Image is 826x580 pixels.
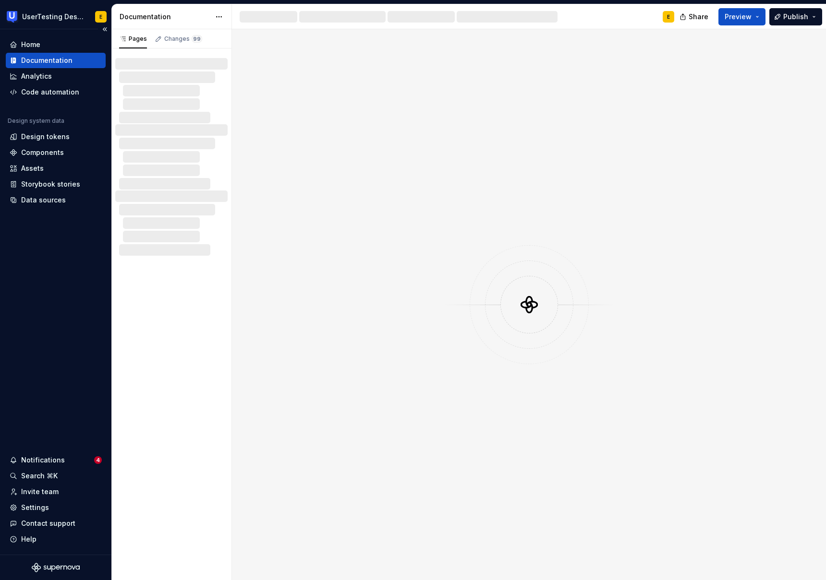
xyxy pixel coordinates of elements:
[689,12,708,22] span: Share
[21,195,66,205] div: Data sources
[21,71,52,81] div: Analytics
[6,192,106,208] a: Data sources
[22,12,84,22] div: UserTesting Design System
[21,87,79,97] div: Code automation
[21,40,40,49] div: Home
[6,484,106,499] a: Invite team
[6,468,106,484] button: Search ⌘K
[6,145,106,160] a: Components
[21,503,49,512] div: Settings
[6,532,106,547] button: Help
[6,452,106,468] button: Notifications4
[769,8,822,25] button: Publish
[667,13,670,21] div: E
[98,23,111,36] button: Collapse sidebar
[6,516,106,531] button: Contact support
[21,179,80,189] div: Storybook stories
[718,8,765,25] button: Preview
[6,500,106,515] a: Settings
[6,53,106,68] a: Documentation
[119,35,147,43] div: Pages
[21,487,59,497] div: Invite team
[120,12,210,22] div: Documentation
[21,519,75,528] div: Contact support
[21,471,58,481] div: Search ⌘K
[6,129,106,144] a: Design tokens
[675,8,715,25] button: Share
[21,455,65,465] div: Notifications
[6,37,106,52] a: Home
[21,148,64,157] div: Components
[21,132,70,142] div: Design tokens
[192,35,202,43] span: 99
[783,12,808,22] span: Publish
[8,117,64,125] div: Design system data
[6,69,106,84] a: Analytics
[7,11,18,23] img: 41adf70f-fc1c-4662-8e2d-d2ab9c673b1b.png
[94,456,102,464] span: 4
[2,6,109,27] button: UserTesting Design SystemE
[725,12,752,22] span: Preview
[32,563,80,572] svg: Supernova Logo
[99,13,102,21] div: E
[6,177,106,192] a: Storybook stories
[164,35,202,43] div: Changes
[6,161,106,176] a: Assets
[21,56,73,65] div: Documentation
[6,84,106,100] a: Code automation
[21,164,44,173] div: Assets
[21,534,36,544] div: Help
